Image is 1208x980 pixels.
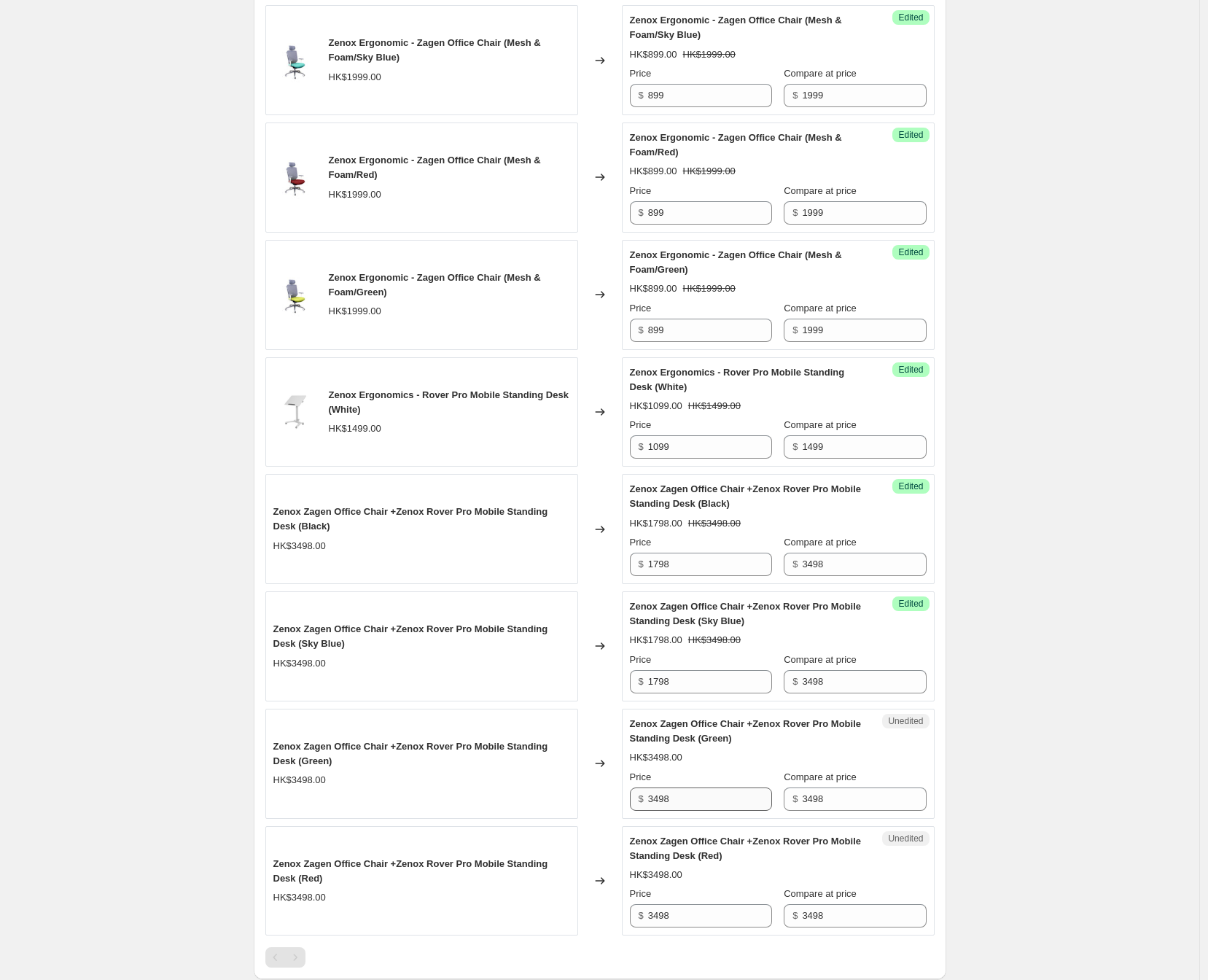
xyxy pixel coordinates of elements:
span: Price [630,888,652,899]
span: Zenox Ergonomics - Rover Pro Mobile Standing Desk (White) [329,389,569,415]
div: HK$3498.00 [273,773,326,787]
div: HK$899.00 [630,164,677,179]
span: Edited [898,12,923,23]
span: Price [630,771,652,782]
span: Zenox Ergonomic - Zagen Office Chair (Mesh & Foam/Green) [329,272,541,297]
img: zenox-zagen-ergonomic-office-chair-red-885188_80x.jpg [273,155,317,199]
span: Zenox Zagen Office Chair +Zenox Rover Pro Mobile Standing Desk (Red) [630,836,861,861]
strike: HK$3498.00 [688,633,741,647]
div: HK$1999.00 [329,187,381,202]
strike: HK$1999.00 [683,281,736,296]
div: HK$1798.00 [630,516,682,531]
span: Price [630,419,652,430]
div: HK$3498.00 [273,656,326,671]
span: Zenox Ergonomic - Zagen Office Chair (Mesh & Foam/Sky Blue) [329,37,541,63]
span: $ [792,910,798,921]
div: HK$1798.00 [630,633,682,647]
span: Edited [898,129,923,141]
strike: HK$3498.00 [688,516,741,531]
strike: HK$1999.00 [683,164,736,179]
span: Zenox Zagen Office Chair +Zenox Rover Pro Mobile Standing Desk (Red) [273,858,548,884]
span: Compare at price [784,185,857,196]
span: Compare at price [784,888,857,899]
span: Compare at price [784,419,857,430]
span: $ [792,90,798,101]
span: Zenox Zagen Office Chair +Zenox Rover Pro Mobile Standing Desk (Green) [273,741,548,766]
div: HK$899.00 [630,281,677,296]
img: zenox-zagen-ergonomic-office-chair-sky-blue-996777_80x.jpg [273,39,317,82]
div: HK$1999.00 [329,70,381,85]
span: $ [792,676,798,687]
span: Edited [898,364,923,376]
div: HK$1099.00 [630,399,682,413]
span: Compare at price [784,537,857,548]
span: Zenox Ergonomic - Zagen Office Chair (Mesh & Foam/Sky Blue) [630,15,842,40]
span: Edited [898,481,923,492]
span: Zenox Ergonomic - Zagen Office Chair (Mesh & Foam/Red) [630,132,842,157]
img: zenox-zagen-ergonomic-office-chair-green-103435_80x.jpg [273,273,317,316]
span: Zenox Zagen Office Chair +Zenox Rover Pro Mobile Standing Desk (Sky Blue) [273,623,548,649]
span: Price [630,654,652,665]
span: $ [639,324,644,335]
span: Price [630,185,652,196]
span: Zenox Zagen Office Chair +Zenox Rover Pro Mobile Standing Desk (Black) [273,506,548,532]
span: Zenox Zagen Office Chair +Zenox Rover Pro Mobile Standing Desk (Black) [630,483,861,509]
span: Edited [898,598,923,610]
span: $ [792,207,798,218]
span: $ [792,793,798,804]
span: Zenox Zagen Office Chair +Zenox Rover Pro Mobile Standing Desk (Sky Blue) [630,601,861,626]
span: Compare at price [784,771,857,782]
nav: Pagination [265,947,305,968]
span: Compare at price [784,303,857,314]
span: $ [792,559,798,569]
span: $ [639,910,644,921]
span: Edited [898,246,923,258]
span: Unedited [888,715,923,727]
span: $ [639,207,644,218]
div: HK$3498.00 [630,868,682,882]
div: HK$3498.00 [273,539,326,553]
span: Zenox Zagen Office Chair +Zenox Rover Pro Mobile Standing Desk (Green) [630,718,861,744]
div: HK$1999.00 [329,304,381,319]
span: Compare at price [784,654,857,665]
span: Zenox Ergonomic - Zagen Office Chair (Mesh & Foam/Green) [630,249,842,275]
span: Price [630,303,652,314]
span: $ [639,793,644,804]
span: Compare at price [784,68,857,79]
span: Zenox Ergonomic - Zagen Office Chair (Mesh & Foam/Red) [329,155,541,180]
span: $ [639,676,644,687]
span: $ [792,324,798,335]
span: Zenox Ergonomics - Rover Pro Mobile Standing Desk (White) [630,367,845,392]
span: $ [639,90,644,101]
div: HK$1499.00 [329,421,381,436]
div: HK$3498.00 [630,750,682,765]
div: HK$899.00 [630,47,677,62]
span: $ [639,441,644,452]
span: $ [639,559,644,569]
span: Price [630,537,652,548]
div: HK$3498.00 [273,890,326,905]
img: zenox-ergonomics-rover-pro-mobile-standing-desk-white-9807915_80x.png [273,390,317,434]
span: Unedited [888,833,923,844]
strike: HK$1999.00 [683,47,736,62]
span: Price [630,68,652,79]
span: $ [792,441,798,452]
strike: HK$1499.00 [688,399,741,413]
